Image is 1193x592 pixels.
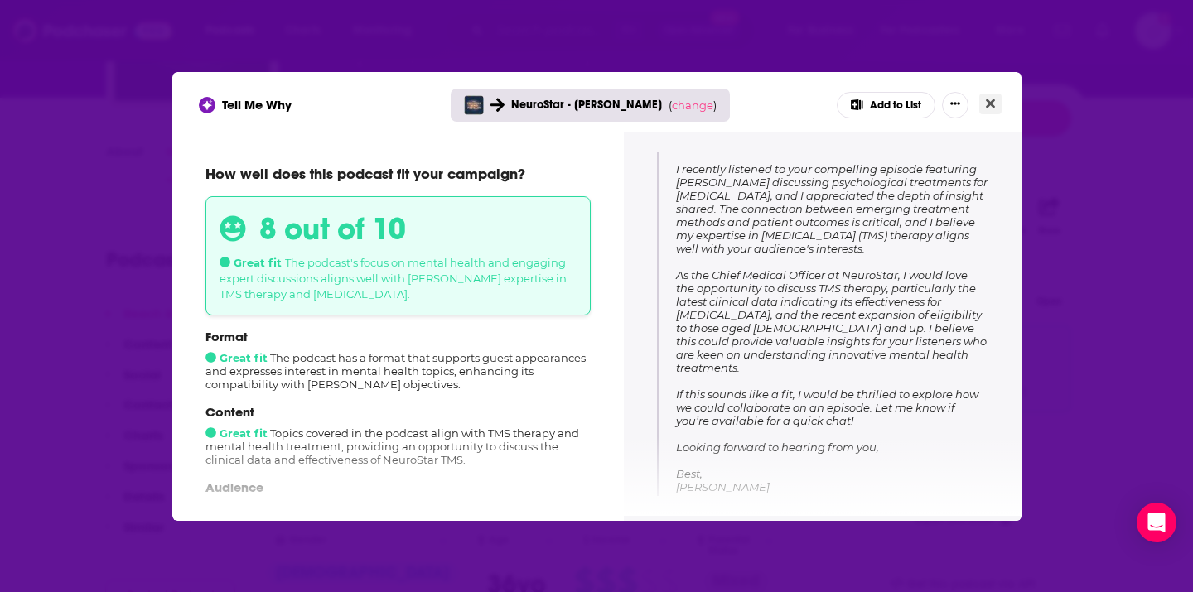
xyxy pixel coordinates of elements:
[511,98,662,112] span: NeuroStar - [PERSON_NAME]
[205,426,268,440] span: Great fit
[676,136,988,507] span: Hi [PERSON_NAME], I recently listened to your compelling episode featuring [PERSON_NAME] discussi...
[205,351,268,364] span: Great fit
[205,404,591,420] p: Content
[259,210,406,248] h3: 8 out of 10
[220,256,567,301] span: The podcast's focus on mental health and engaging expert discussions aligns well with [PERSON_NAM...
[205,329,591,391] div: The podcast has a format that supports guest appearances and expresses interest in mental health ...
[220,256,282,269] span: Great fit
[222,97,292,113] span: Tell Me Why
[205,479,591,541] div: The audience of mental health professionals and individuals experiencing mental health difficulti...
[205,165,591,183] p: How well does this podcast fit your campaign?
[205,329,591,344] p: Format
[1137,503,1176,542] div: Open Intercom Messenger
[464,95,484,115] img: The Thinking Mind Podcast: Psychiatry & Psychotherapy
[669,99,717,112] span: ( )
[837,92,935,118] button: Add to List
[201,99,213,111] img: tell me why sparkle
[205,479,591,495] p: Audience
[979,94,1002,114] button: Close
[672,99,713,112] span: change
[942,92,968,118] button: Show More Button
[205,404,591,466] div: Topics covered in the podcast align with TMS therapy and mental health treatment, providing an op...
